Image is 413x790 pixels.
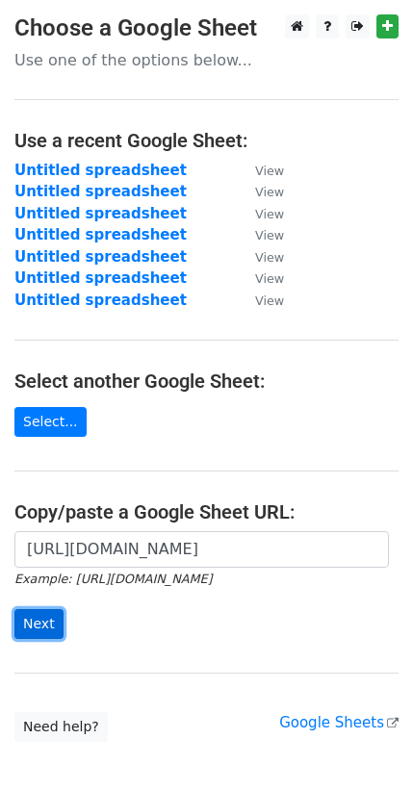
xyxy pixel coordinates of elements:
[14,226,187,243] a: Untitled spreadsheet
[236,226,284,243] a: View
[255,228,284,242] small: View
[14,14,399,42] h3: Choose a Google Sheet
[255,271,284,286] small: View
[14,712,108,742] a: Need help?
[236,205,284,222] a: View
[14,248,187,266] a: Untitled spreadsheet
[236,292,284,309] a: View
[14,129,399,152] h4: Use a recent Google Sheet:
[236,269,284,287] a: View
[14,531,389,568] input: Paste your Google Sheet URL here
[236,162,284,179] a: View
[236,183,284,200] a: View
[279,714,399,731] a: Google Sheets
[255,250,284,265] small: View
[255,164,284,178] small: View
[14,572,212,586] small: Example: [URL][DOMAIN_NAME]
[255,185,284,199] small: View
[14,292,187,309] a: Untitled spreadsheet
[255,293,284,308] small: View
[14,407,87,437] a: Select...
[236,248,284,266] a: View
[14,500,399,523] h4: Copy/paste a Google Sheet URL:
[14,205,187,222] a: Untitled spreadsheet
[14,370,399,393] h4: Select another Google Sheet:
[14,183,187,200] a: Untitled spreadsheet
[14,50,399,70] p: Use one of the options below...
[255,207,284,221] small: View
[14,609,64,639] input: Next
[14,269,187,287] a: Untitled spreadsheet
[14,162,187,179] a: Untitled spreadsheet
[317,698,413,790] iframe: Chat Widget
